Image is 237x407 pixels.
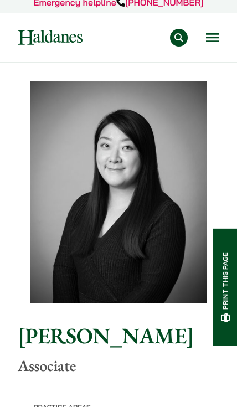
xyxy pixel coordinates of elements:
[18,30,83,45] img: Logo of Haldanes
[18,357,219,375] p: Associate
[206,33,219,42] button: Open menu
[170,29,188,47] button: Search
[18,322,219,349] h1: [PERSON_NAME]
